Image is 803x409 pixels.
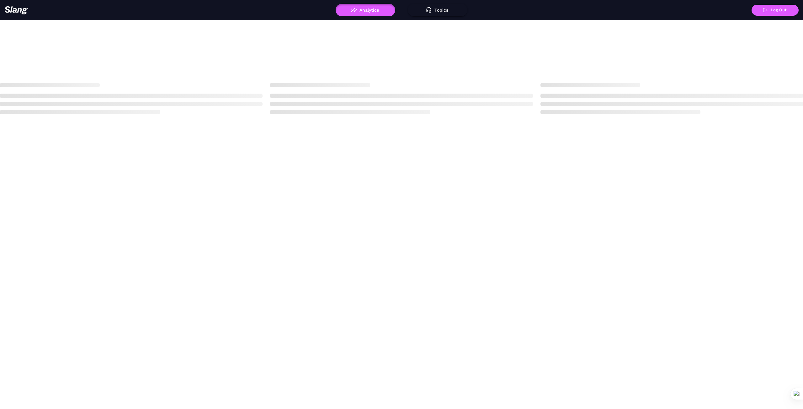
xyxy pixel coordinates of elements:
img: 623511267c55cb56e2f2a487_logo2.png [4,6,28,14]
button: Analytics [336,4,395,16]
button: Topics [408,4,467,16]
button: Log Out [752,5,799,16]
a: Analytics [336,8,395,12]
